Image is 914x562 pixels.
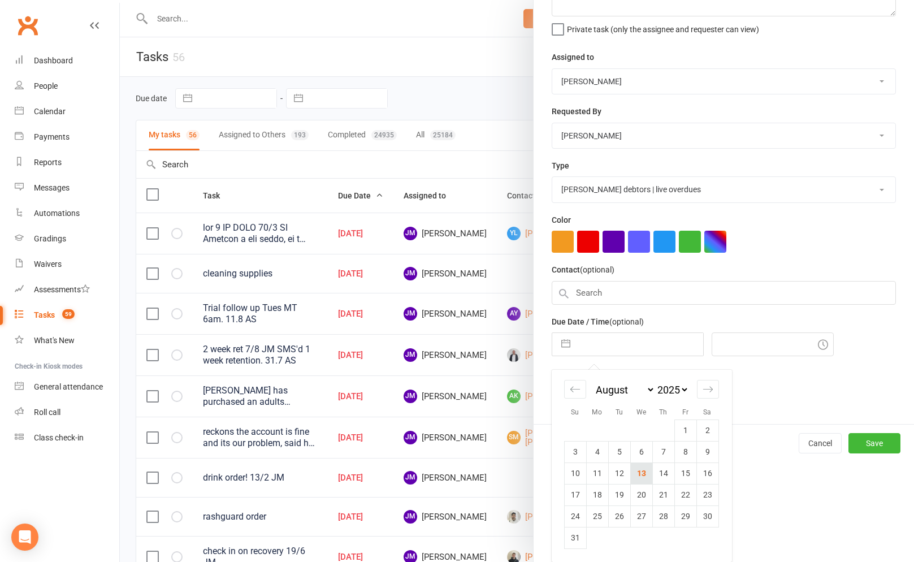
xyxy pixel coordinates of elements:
small: We [636,408,646,416]
td: Tuesday, August 5, 2025 [608,441,630,462]
td: Monday, August 18, 2025 [586,484,608,505]
td: Thursday, August 28, 2025 [652,505,674,527]
span: Private task (only the assignee and requester can view) [567,21,759,34]
small: Mo [592,408,602,416]
label: Type [552,159,569,172]
small: Th [659,408,667,416]
td: Tuesday, August 26, 2025 [608,505,630,527]
div: Open Intercom Messenger [11,524,38,551]
a: Waivers [15,252,119,277]
a: Roll call [15,400,119,425]
div: Messages [34,183,70,192]
td: Tuesday, August 12, 2025 [608,462,630,484]
a: General attendance kiosk mode [15,374,119,400]
a: Tasks 59 [15,302,119,328]
td: Monday, August 25, 2025 [586,505,608,527]
a: Automations [15,201,119,226]
small: Tu [616,408,623,416]
a: Messages [15,175,119,201]
label: Email preferences [552,367,617,379]
label: Due Date / Time [552,315,644,328]
td: Friday, August 1, 2025 [674,420,696,441]
div: Roll call [34,408,60,417]
td: Wednesday, August 20, 2025 [630,484,652,505]
button: Save [848,433,900,453]
td: Monday, August 4, 2025 [586,441,608,462]
small: Sa [703,408,711,416]
td: Saturday, August 30, 2025 [696,505,718,527]
td: Sunday, August 17, 2025 [564,484,586,505]
input: Search [552,281,896,305]
div: People [34,81,58,90]
small: (optional) [580,265,614,274]
div: Move forward to switch to the next month. [697,380,719,399]
div: Calendar [552,370,731,562]
td: Friday, August 15, 2025 [674,462,696,484]
td: Saturday, August 16, 2025 [696,462,718,484]
td: Sunday, August 31, 2025 [564,527,586,548]
td: Saturday, August 2, 2025 [696,420,718,441]
span: 59 [62,309,75,319]
div: Automations [34,209,80,218]
div: What's New [34,336,75,345]
a: Gradings [15,226,119,252]
a: People [15,74,119,99]
small: Fr [682,408,688,416]
a: Reports [15,150,119,175]
div: Tasks [34,310,55,319]
a: Calendar [15,99,119,124]
td: Tuesday, August 19, 2025 [608,484,630,505]
div: Class check-in [34,433,84,442]
div: Waivers [34,260,62,269]
div: Payments [34,132,70,141]
td: Sunday, August 3, 2025 [564,441,586,462]
a: Dashboard [15,48,119,74]
div: Gradings [34,234,66,243]
td: Sunday, August 24, 2025 [564,505,586,527]
small: Su [571,408,579,416]
td: Monday, August 11, 2025 [586,462,608,484]
div: Assessments [34,285,90,294]
small: (optional) [609,317,644,326]
td: Friday, August 22, 2025 [674,484,696,505]
a: Payments [15,124,119,150]
td: Wednesday, August 13, 2025 [630,462,652,484]
td: Friday, August 29, 2025 [674,505,696,527]
td: Friday, August 8, 2025 [674,441,696,462]
td: Saturday, August 9, 2025 [696,441,718,462]
a: What's New [15,328,119,353]
td: Thursday, August 7, 2025 [652,441,674,462]
label: Color [552,214,571,226]
td: Wednesday, August 27, 2025 [630,505,652,527]
div: Calendar [34,107,66,116]
div: General attendance [34,382,103,391]
button: Cancel [799,433,842,453]
td: Saturday, August 23, 2025 [696,484,718,505]
div: Reports [34,158,62,167]
div: Dashboard [34,56,73,65]
label: Contact [552,263,614,276]
td: Wednesday, August 6, 2025 [630,441,652,462]
label: Requested By [552,105,601,118]
div: Move backward to switch to the previous month. [564,380,586,399]
label: Assigned to [552,51,594,63]
td: Thursday, August 14, 2025 [652,462,674,484]
td: Thursday, August 21, 2025 [652,484,674,505]
a: Class kiosk mode [15,425,119,451]
a: Clubworx [14,11,42,40]
a: Assessments [15,277,119,302]
td: Sunday, August 10, 2025 [564,462,586,484]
